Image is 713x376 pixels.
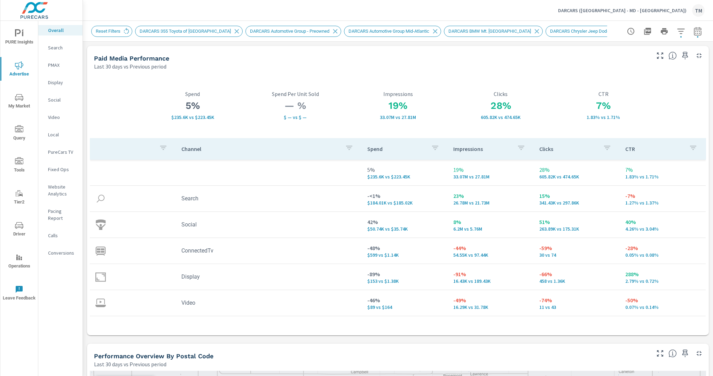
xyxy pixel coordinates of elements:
[539,270,614,278] p: -66%
[367,200,442,206] p: $184.01K vs $185.02K
[367,192,442,200] p: -<1%
[367,252,442,258] p: $599 vs $1,141
[539,192,614,200] p: 15%
[552,91,655,97] p: CTR
[38,164,83,175] div: Fixed Ops
[444,26,543,37] div: DARCARS BMW Mt. [GEOGRAPHIC_DATA]
[344,26,441,37] div: DARCARS Automotive Group Mid-Atlantic
[539,296,614,304] p: -74%
[48,131,77,138] p: Local
[367,296,442,304] p: -46%
[641,24,655,38] button: "Export Report to PDF"
[539,145,597,152] p: Clicks
[246,29,334,34] span: DARCARS Automotive Group - Preowned
[539,200,614,206] p: 341.43K vs 297.86K
[453,278,528,284] p: 16,434 vs 189,429
[2,93,36,110] span: My Market
[625,166,700,174] p: 7%
[680,348,691,359] span: Save this to your personalized report
[0,21,38,309] div: nav menu
[674,24,688,38] button: Apply Filters
[453,192,528,200] p: 23%
[539,304,614,310] p: 11 vs 43
[38,182,83,199] div: Website Analytics
[453,270,528,278] p: -91%
[94,55,169,62] h5: Paid Media Performance
[625,226,700,232] p: 4.26% vs 3.04%
[2,125,36,142] span: Query
[539,278,614,284] p: 458 vs 1.36K
[2,29,36,46] span: PURE Insights
[453,226,528,232] p: 6,200,238 vs 5,759,751
[92,29,125,34] span: Reset Filters
[625,252,700,258] p: 0.05% vs 0.08%
[444,29,535,34] span: DARCARS BMW Mt. [GEOGRAPHIC_DATA]
[344,29,433,34] span: DARCARS Automotive Group Mid-Atlantic
[539,166,614,174] p: 28%
[347,114,449,120] p: 33,071,928 vs 27,812,303
[48,79,77,86] p: Display
[546,29,708,34] span: DARCARS Chrysler Jeep Dodge Ram of [PERSON_NAME][GEOGRAPHIC_DATA]
[691,24,705,38] button: Select Date Range
[176,294,362,312] td: Video
[48,96,77,103] p: Social
[95,298,106,308] img: icon-video.svg
[367,270,442,278] p: -89%
[655,348,666,359] button: Make Fullscreen
[38,95,83,105] div: Social
[625,304,700,310] p: 0.07% vs 0.14%
[625,296,700,304] p: -50%
[2,61,36,78] span: Advertise
[453,166,528,174] p: 19%
[48,149,77,155] p: PureCars TV
[552,114,655,120] p: 1.83% vs 1.71%
[38,60,83,70] div: PMAX
[694,50,705,61] button: Minimize Widget
[95,219,106,230] img: icon-social.svg
[176,242,362,259] td: ConnectedTv
[38,77,83,88] div: Display
[453,252,528,258] p: 54,552 vs 97,438
[245,26,341,37] div: DARCARS Automotive Group - Preowned
[38,112,83,122] div: Video
[95,272,106,282] img: icon-display.svg
[38,42,83,53] div: Search
[453,145,511,152] p: Impressions
[347,100,449,112] h3: 19%
[141,100,244,112] h3: 5%
[453,200,528,206] p: 26.78M vs 21.73M
[38,25,83,35] div: Overall
[2,157,36,174] span: Tools
[48,183,77,197] p: Website Analytics
[449,91,552,97] p: Clicks
[625,278,700,284] p: 2.79% vs 0.72%
[367,145,425,152] p: Spend
[2,285,36,302] span: Leave Feedback
[449,100,552,112] h3: 28%
[94,352,213,360] h5: Performance Overview By Postal Code
[38,147,83,157] div: PureCars TV
[141,114,244,120] p: $235,596 vs $223,448
[367,226,442,232] p: $50.74K vs $35.74K
[453,244,528,252] p: -44%
[95,193,106,204] img: icon-search.svg
[176,268,362,286] td: Display
[141,91,244,97] p: Spend
[38,230,83,241] div: Calls
[2,221,36,238] span: Driver
[692,4,705,17] div: TM
[625,174,700,179] p: 1.83% vs 1.71%
[176,216,362,233] td: Social
[367,278,442,284] p: $153 vs $1,384
[694,348,705,359] button: Minimize Widget
[539,174,614,179] p: 605.82K vs 474.65K
[135,26,243,37] div: DARCARS 355 Toyota of [GEOGRAPHIC_DATA]
[2,189,36,206] span: Tier2
[38,129,83,140] div: Local
[453,296,528,304] p: -49%
[367,218,442,226] p: 42%
[181,145,339,152] p: Channel
[244,91,347,97] p: Spend Per Unit Sold
[48,62,77,69] p: PMAX
[625,244,700,252] p: -28%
